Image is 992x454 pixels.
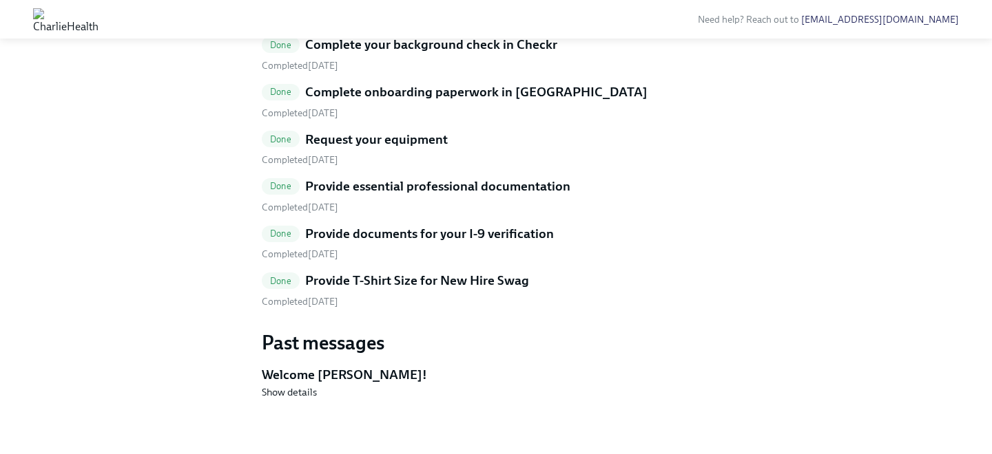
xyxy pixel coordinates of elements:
[262,385,317,399] button: Show details
[262,40,300,50] span: Done
[262,131,730,167] a: DoneRequest your equipment Completed[DATE]
[262,154,338,166] span: Wednesday, August 20th 2025, 9:13 pm
[305,177,570,195] h5: Provide essential professional documentation
[305,83,648,101] h5: Complete onboarding paperwork in [GEOGRAPHIC_DATA]
[305,131,448,149] h5: Request your equipment
[801,14,959,25] a: [EMAIL_ADDRESS][DOMAIN_NAME]
[305,36,557,54] h5: Complete your background check in Checkr
[262,134,300,144] span: Done
[698,14,959,25] span: Need help? Reach out to
[262,83,730,120] a: DoneComplete onboarding paperwork in [GEOGRAPHIC_DATA] Completed[DATE]
[262,225,730,261] a: DoneProvide documents for your I-9 verification Completed[DATE]
[305,225,554,243] h5: Provide documents for your I-9 verification
[33,8,99,30] img: CharlieHealth
[262,296,338,307] span: Tuesday, August 26th 2025, 10:18 am
[262,181,300,191] span: Done
[262,202,338,213] span: Tuesday, August 26th 2025, 10:18 am
[262,60,338,72] span: Thursday, August 21st 2025, 3:01 pm
[262,87,300,97] span: Done
[262,107,338,119] span: Thursday, August 21st 2025, 10:02 am
[262,228,300,239] span: Done
[262,330,730,355] h3: Past messages
[262,177,730,214] a: DoneProvide essential professional documentation Completed[DATE]
[262,248,338,260] span: Tuesday, August 26th 2025, 10:12 am
[305,272,529,290] h5: Provide T-Shirt Size for New Hire Swag
[262,36,730,72] a: DoneComplete your background check in Checkr Completed[DATE]
[262,276,300,286] span: Done
[262,366,730,384] h5: Welcome [PERSON_NAME]!
[262,272,730,308] a: DoneProvide T-Shirt Size for New Hire Swag Completed[DATE]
